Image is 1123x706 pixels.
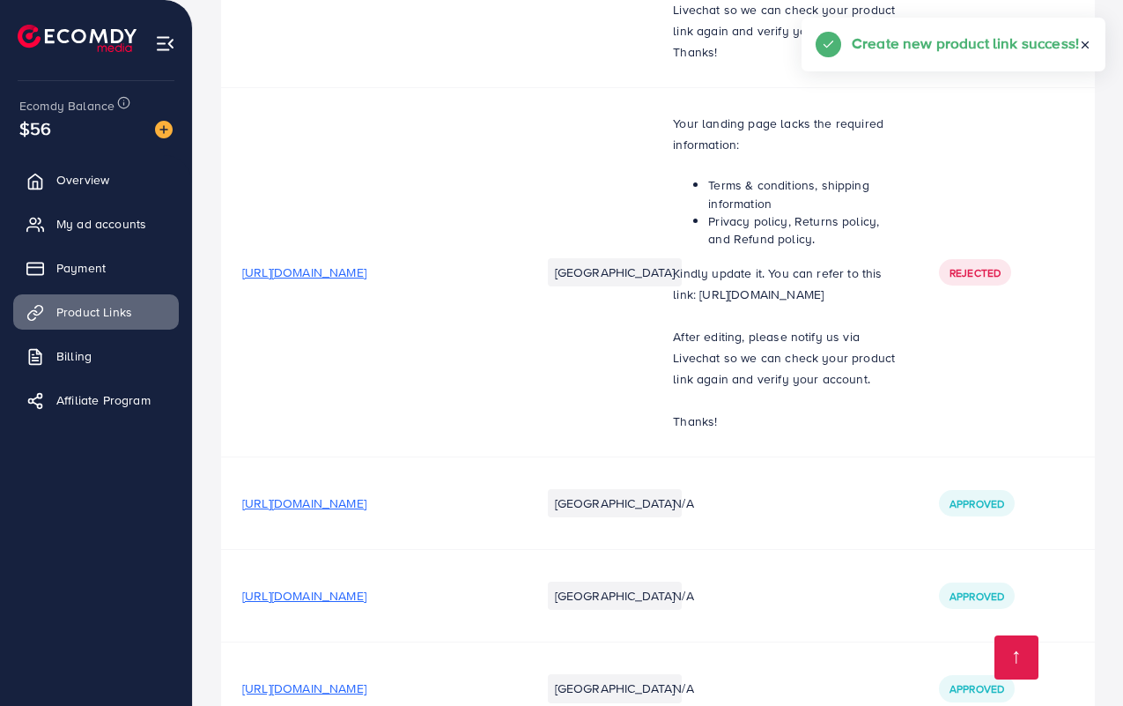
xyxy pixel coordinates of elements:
img: menu [155,33,175,54]
p: Thanks! [673,41,897,63]
img: logo [18,25,137,52]
a: Overview [13,162,179,197]
span: Affiliate Program [56,391,151,409]
span: Approved [949,496,1004,511]
span: N/A [673,680,693,697]
a: My ad accounts [13,206,179,242]
span: Billing [56,347,92,365]
span: Rejected [949,265,1001,280]
li: [GEOGRAPHIC_DATA] [548,489,683,517]
span: N/A [673,587,693,605]
a: Affiliate Program [13,383,179,418]
p: After editing, please notify us via Livechat so we can check your product link again and verify y... [673,326,897,390]
p: Your landing page lacks the required information: [673,113,897,155]
span: [URL][DOMAIN_NAME] [242,587,366,605]
span: Payment [56,259,106,277]
iframe: Chat [1048,627,1110,693]
a: Product Links [13,294,179,330]
p: Thanks! [673,411,897,432]
span: [URL][DOMAIN_NAME] [242,494,366,512]
li: [GEOGRAPHIC_DATA] [548,258,683,286]
img: image [155,121,173,138]
li: Terms & conditions, shipping information [708,176,897,212]
li: [GEOGRAPHIC_DATA] [548,582,683,610]
p: Kindly update it. You can refer to this link: [URL][DOMAIN_NAME] [673,263,897,305]
span: N/A [673,494,693,512]
li: [GEOGRAPHIC_DATA] [548,674,683,702]
li: Privacy policy, Returns policy, and Refund policy. [708,212,897,249]
span: Approved [949,681,1004,696]
h5: Create new product link success! [852,32,1079,55]
span: Product Links [56,303,132,321]
span: Overview [56,171,109,189]
a: Billing [13,338,179,374]
span: [URL][DOMAIN_NAME] [242,680,366,697]
a: Payment [13,250,179,286]
span: Approved [949,589,1004,604]
span: My ad accounts [56,215,146,233]
span: [URL][DOMAIN_NAME] [242,264,366,281]
span: Ecomdy Balance [19,97,115,115]
span: $56 [20,110,51,146]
